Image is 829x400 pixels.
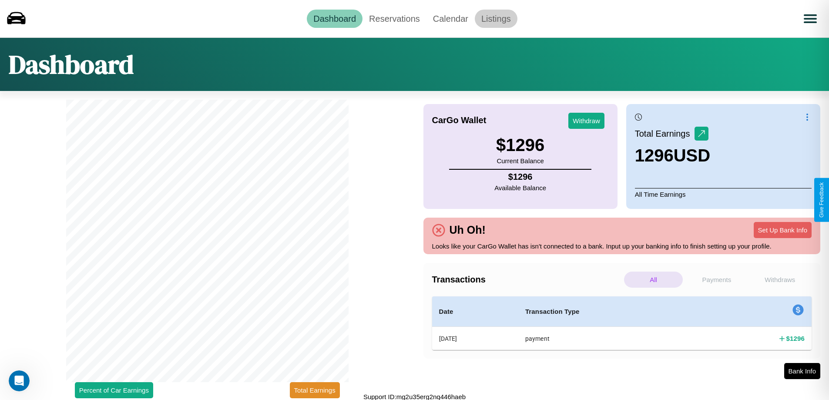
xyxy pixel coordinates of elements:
[439,306,511,317] h4: Date
[307,10,362,28] a: Dashboard
[475,10,517,28] a: Listings
[432,296,812,350] table: simple table
[9,370,30,391] iframe: Intercom live chat
[496,135,544,155] h3: $ 1296
[754,222,812,238] button: Set Up Bank Info
[426,10,475,28] a: Calendar
[432,275,622,285] h4: Transactions
[624,272,683,288] p: All
[635,126,695,141] p: Total Earnings
[496,155,544,167] p: Current Balance
[432,327,518,350] th: [DATE]
[445,224,490,236] h4: Uh Oh!
[75,382,153,398] button: Percent of Car Earnings
[9,47,134,82] h1: Dashboard
[786,334,805,343] h4: $ 1296
[635,188,812,200] p: All Time Earnings
[635,146,710,165] h3: 1296 USD
[362,10,426,28] a: Reservations
[819,182,825,218] div: Give Feedback
[494,172,546,182] h4: $ 1296
[568,113,604,129] button: Withdraw
[432,115,487,125] h4: CarGo Wallet
[751,272,809,288] p: Withdraws
[494,182,546,194] p: Available Balance
[687,272,746,288] p: Payments
[518,327,701,350] th: payment
[290,382,340,398] button: Total Earnings
[525,306,695,317] h4: Transaction Type
[798,7,822,31] button: Open menu
[784,363,820,379] button: Bank Info
[432,240,812,252] p: Looks like your CarGo Wallet has isn't connected to a bank. Input up your banking info to finish ...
